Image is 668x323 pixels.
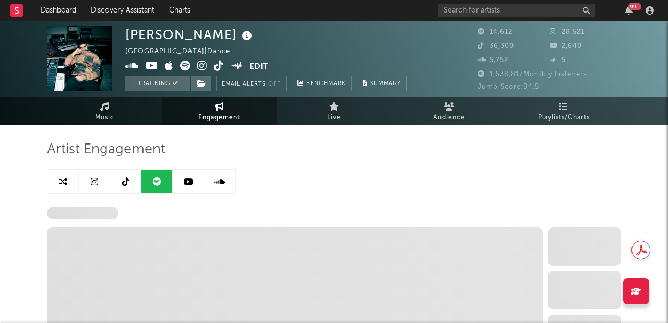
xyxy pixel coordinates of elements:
[47,97,162,125] a: Music
[550,57,566,64] span: 5
[433,112,465,124] span: Audience
[268,81,281,87] em: Off
[125,45,242,58] div: [GEOGRAPHIC_DATA] | Dance
[125,26,255,43] div: [PERSON_NAME]
[550,43,582,50] span: 2,640
[162,97,277,125] a: Engagement
[327,112,341,124] span: Live
[625,6,633,15] button: 99+
[478,71,587,78] span: 1,638,817 Monthly Listeners
[47,143,165,156] span: Artist Engagement
[277,97,391,125] a: Live
[478,29,512,35] span: 14,612
[478,57,508,64] span: 5,752
[538,112,590,124] span: Playlists/Charts
[95,112,114,124] span: Music
[249,61,268,74] button: Edit
[47,207,118,219] span: Spotify Followers
[550,29,584,35] span: 28,521
[216,76,287,91] button: Email AlertsOff
[478,43,514,50] span: 36,300
[438,4,595,17] input: Search for artists
[125,76,190,91] button: Tracking
[506,97,621,125] a: Playlists/Charts
[478,83,539,90] span: Jump Score: 94.5
[370,81,401,87] span: Summary
[391,97,506,125] a: Audience
[198,112,240,124] span: Engagement
[292,76,352,91] a: Benchmark
[357,76,407,91] button: Summary
[306,78,346,90] span: Benchmark
[628,3,641,10] div: 99 +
